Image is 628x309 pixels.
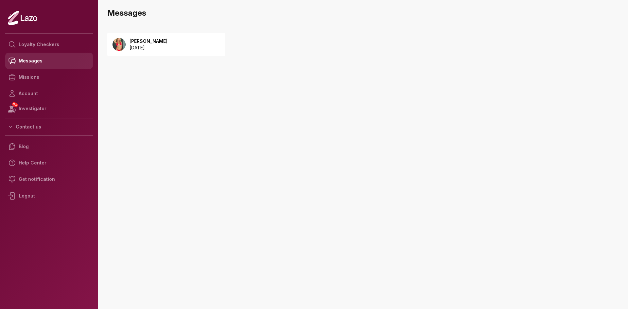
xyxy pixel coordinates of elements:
p: [DATE] [130,44,167,51]
a: Blog [5,138,93,155]
p: [PERSON_NAME] [130,38,167,44]
a: Help Center [5,155,93,171]
a: Get notification [5,171,93,187]
span: NEW [11,101,19,108]
div: Logout [5,187,93,204]
a: Messages [5,53,93,69]
img: 520ecdbb-042a-4e5d-99ca-1af144eed449 [113,38,126,51]
a: NEWInvestigator [5,102,93,115]
h3: Messages [107,8,623,18]
a: Missions [5,69,93,85]
a: Account [5,85,93,102]
button: Contact us [5,121,93,133]
a: Loyalty Checkers [5,36,93,53]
